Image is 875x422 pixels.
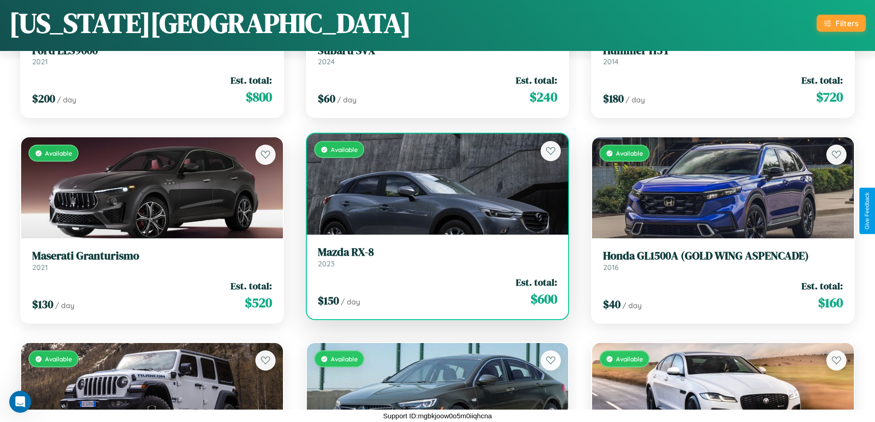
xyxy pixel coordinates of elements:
span: 2024 [318,57,335,66]
span: 2021 [32,57,48,66]
span: 2014 [603,57,619,66]
span: $ 800 [246,88,272,106]
span: Available [45,355,72,363]
span: $ 200 [32,91,55,106]
span: $ 720 [816,88,843,106]
a: Subaru SVX2024 [318,44,558,67]
span: Est. total: [231,73,272,87]
span: $ 160 [818,293,843,312]
span: $ 60 [318,91,335,106]
h1: [US_STATE][GEOGRAPHIC_DATA] [9,4,411,42]
span: Available [331,355,358,363]
span: / day [337,95,356,104]
span: Available [331,146,358,153]
span: 2023 [318,259,334,268]
span: Est. total: [802,73,843,87]
span: $ 40 [603,297,621,312]
p: Support ID: mgbkjoow0o5m0iiqhcna [383,410,492,422]
button: Filters [817,15,866,32]
span: $ 600 [531,290,557,308]
span: $ 240 [530,88,557,106]
span: 2021 [32,263,48,272]
span: Est. total: [516,276,557,289]
span: 2016 [603,263,619,272]
a: Mazda RX-82023 [318,246,558,268]
a: Honda GL1500A (GOLD WING ASPENCADE)2016 [603,249,843,272]
span: $ 130 [32,297,53,312]
span: / day [622,301,642,310]
span: Available [616,355,643,363]
span: Available [616,149,643,157]
span: Est. total: [802,279,843,293]
div: Filters [835,18,858,28]
h3: Maserati Granturismo [32,249,272,263]
span: Est. total: [516,73,557,87]
h3: Honda GL1500A (GOLD WING ASPENCADE) [603,249,843,263]
span: / day [57,95,76,104]
span: Available [45,149,72,157]
a: Hummer H3T2014 [603,44,843,67]
h3: Mazda RX-8 [318,246,558,259]
a: Maserati Granturismo2021 [32,249,272,272]
span: / day [341,297,360,306]
span: $ 180 [603,91,624,106]
div: Give Feedback [864,192,870,230]
a: Ford LLS90002021 [32,44,272,67]
span: / day [55,301,74,310]
iframe: Intercom live chat [9,391,31,413]
span: $ 520 [245,293,272,312]
span: Est. total: [231,279,272,293]
span: / day [626,95,645,104]
span: $ 150 [318,293,339,308]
